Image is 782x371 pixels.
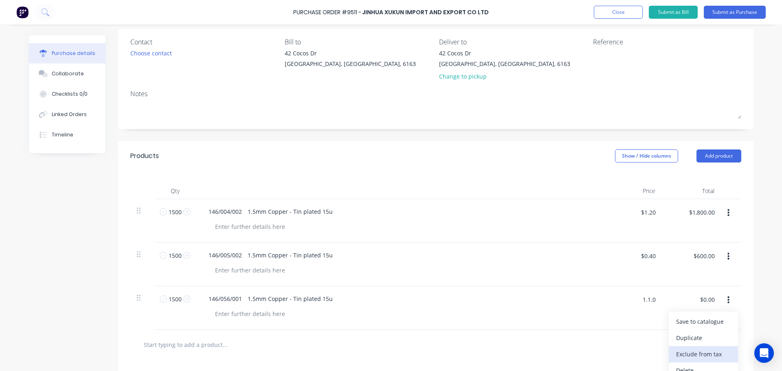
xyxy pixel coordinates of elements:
button: Show / Hide columns [615,149,678,162]
button: Purchase details [29,43,105,64]
div: 146/005/002 1.5mm Copper - Tin plated 15u [202,249,339,261]
button: Exclude from tax [669,346,738,362]
button: Add product [696,149,741,162]
div: Reference [593,37,741,47]
button: Save to catalogue [669,314,738,330]
button: Linked Orders [29,104,105,125]
div: Purchase Order #9511 - [293,8,361,17]
div: Contact [130,37,279,47]
button: Close [594,6,643,19]
div: 146/056/001 1.5mm Copper - Tin plated 15u [202,293,339,305]
div: 42 Cocos Dr [439,49,570,57]
div: Purchase details [52,50,95,57]
div: [GEOGRAPHIC_DATA], [GEOGRAPHIC_DATA], 6163 [439,59,570,68]
button: Submit as Bill [649,6,698,19]
div: Timeline [52,131,73,138]
div: Open Intercom Messenger [754,343,774,363]
div: Change to pickup [439,72,570,81]
div: Bill to [285,37,433,47]
div: Deliver to [439,37,587,47]
div: [GEOGRAPHIC_DATA], [GEOGRAPHIC_DATA], 6163 [285,59,416,68]
div: Qty [155,183,195,199]
button: Checklists 0/0 [29,84,105,104]
div: Jinhua Xukun Import and Export CO LTD [362,8,489,17]
div: Notes [130,89,741,99]
div: Price [603,183,662,199]
div: Checklists 0/0 [52,90,88,98]
div: 42 Cocos Dr [285,49,416,57]
div: Linked Orders [52,111,87,118]
div: 146/004/002 1.5mm Copper - Tin plated 15u [202,206,339,217]
div: Products [130,151,159,161]
div: Choose contact [130,49,172,57]
button: Collaborate [29,64,105,84]
button: Timeline [29,125,105,145]
div: Collaborate [52,70,84,77]
button: Submit as Purchase [704,6,766,19]
div: Total [662,183,721,199]
button: Duplicate [669,330,738,346]
img: Factory [16,6,29,18]
input: Start typing to add a product... [143,336,306,353]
